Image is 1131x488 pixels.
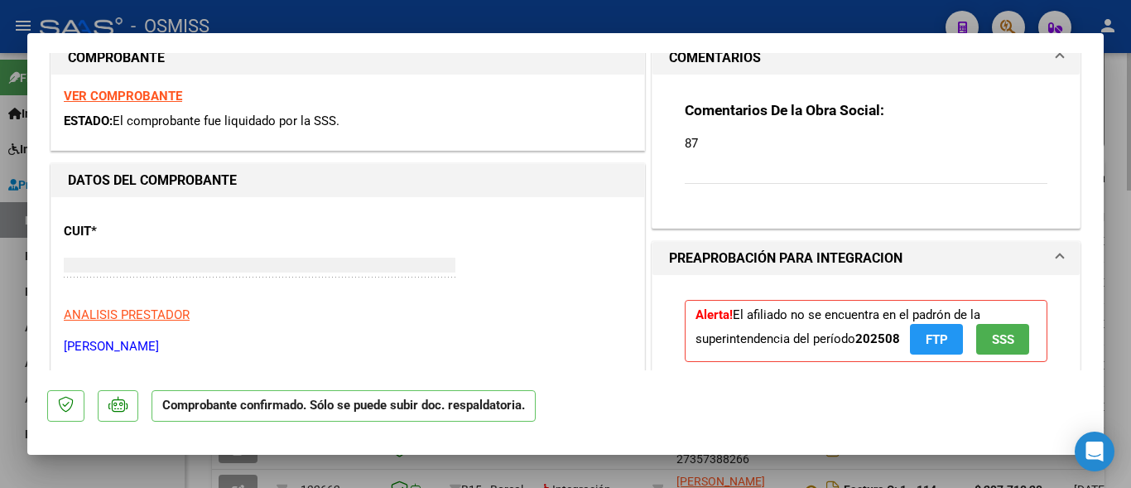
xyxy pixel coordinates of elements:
[652,242,1080,275] mat-expansion-panel-header: PREAPROBACIÓN PARA INTEGRACION
[68,50,165,65] strong: COMPROBANTE
[855,331,900,346] strong: 202508
[652,41,1080,75] mat-expansion-panel-header: COMENTARIOS
[695,307,733,322] strong: Alerta!
[64,89,182,104] a: VER COMPROBANTE
[152,390,536,423] p: Comprobante confirmado. Sólo se puede subir doc. respaldatoria.
[64,114,113,128] span: ESTADO:
[669,48,761,68] h1: COMENTARIOS
[992,332,1014,347] span: SSS
[64,337,632,356] p: [PERSON_NAME]
[685,134,1047,152] p: 87
[1075,432,1114,471] div: Open Intercom Messenger
[652,75,1080,228] div: COMENTARIOS
[685,102,884,118] strong: Comentarios De la Obra Social:
[64,307,190,322] span: ANALISIS PRESTADOR
[669,249,902,268] h1: PREAPROBACIÓN PARA INTEGRACION
[695,307,1029,346] span: El afiliado no se encuentra en el padrón de la superintendencia del período
[64,222,234,241] p: CUIT
[976,324,1029,355] button: SSS
[910,324,963,355] button: FTP
[113,114,339,128] span: El comprobante fue liquidado por la SSS.
[68,172,237,188] strong: DATOS DEL COMPROBANTE
[926,332,948,347] span: FTP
